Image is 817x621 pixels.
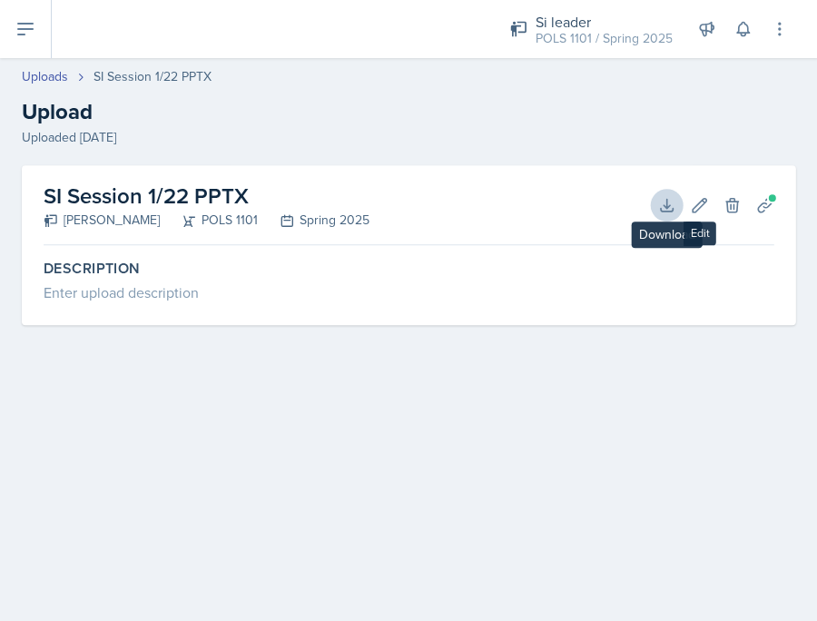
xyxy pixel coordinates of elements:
[22,128,795,147] div: Uploaded [DATE]
[44,211,160,230] div: [PERSON_NAME]
[44,260,773,278] label: Description
[22,95,795,128] h2: Upload
[650,189,683,222] button: Download
[535,29,672,48] div: POLS 1101 / Spring 2025
[44,180,369,212] h2: SI Session 1/22 PPTX
[258,211,369,230] div: Spring 2025
[94,67,212,86] div: SI Session 1/22 PPTX
[44,281,773,303] div: Enter upload description
[22,67,68,86] a: Uploads
[160,211,258,230] div: POLS 1101
[683,189,715,222] button: Edit
[535,11,672,33] div: Si leader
